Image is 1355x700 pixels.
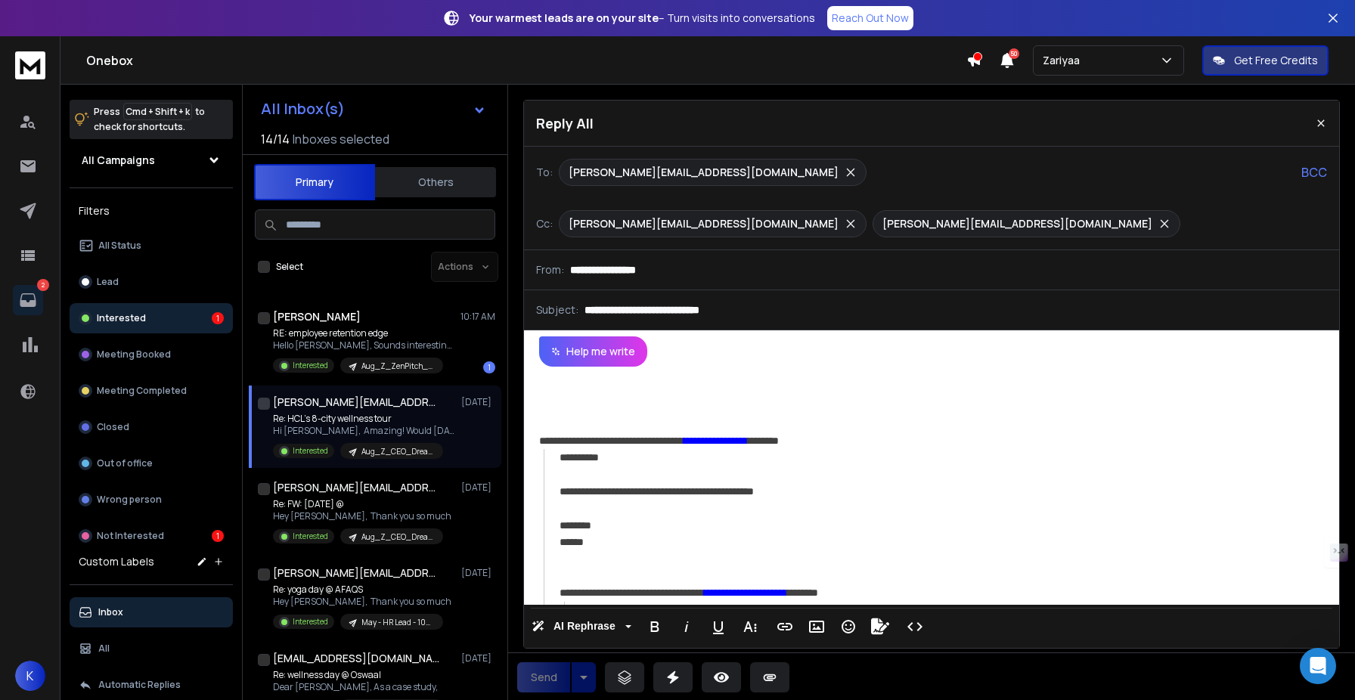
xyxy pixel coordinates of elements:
[273,669,443,681] p: Re: wellness day @ Oswaal
[1301,163,1327,181] p: BCC
[1300,648,1336,684] div: Open Intercom Messenger
[13,285,43,315] a: 2
[98,679,181,691] p: Automatic Replies
[273,651,439,666] h1: [EMAIL_ADDRESS][DOMAIN_NAME]
[461,652,495,664] p: [DATE]
[640,612,669,642] button: Bold (⌘B)
[212,312,224,324] div: 1
[273,327,454,339] p: RE: employee retention edge
[98,606,123,618] p: Inbox
[273,413,454,425] p: Re: HCL's 8-city wellness tour
[70,597,233,627] button: Inbox
[70,303,233,333] button: Interested1
[94,104,205,135] p: Press to check for shortcuts.
[1202,45,1329,76] button: Get Free Credits
[15,51,45,79] img: logo
[97,530,164,542] p: Not Interested
[704,612,733,642] button: Underline (⌘U)
[361,361,434,372] p: Aug_Z_ZenPitch_HR Leaders_India_500-2000
[536,113,594,134] p: Reply All
[882,216,1152,231] p: [PERSON_NAME][EMAIL_ADDRESS][DOMAIN_NAME]
[483,361,495,373] div: 1
[97,457,153,469] p: Out of office
[771,612,799,642] button: Insert Link (⌘K)
[70,267,233,297] button: Lead
[569,216,839,231] p: [PERSON_NAME][EMAIL_ADDRESS][DOMAIN_NAME]
[293,445,328,457] p: Interested
[361,617,434,628] p: May - HR Lead - 100-200 - [GEOGRAPHIC_DATA]
[539,336,647,367] button: Help me write
[273,425,454,437] p: Hi [PERSON_NAME], Amazing! Would [DATE] 12
[273,498,451,510] p: Re: FW: [DATE] @
[212,530,224,542] div: 1
[86,51,966,70] h1: Onebox
[460,311,495,323] p: 10:17 AM
[70,339,233,370] button: Meeting Booked
[37,279,49,291] p: 2
[97,312,146,324] p: Interested
[293,616,328,627] p: Interested
[361,531,434,543] p: Aug_Z_CEO_DreamAccounts_India
[98,240,141,252] p: All Status
[273,681,443,693] p: Dear [PERSON_NAME], As a case study,
[832,11,909,26] p: Reach Out Now
[273,584,451,596] p: Re: yoga day @ AFAQS
[70,485,233,515] button: Wrong person
[15,661,45,691] button: K
[70,521,233,551] button: Not Interested1
[569,165,839,180] p: [PERSON_NAME][EMAIL_ADDRESS][DOMAIN_NAME]
[97,421,129,433] p: Closed
[834,612,863,642] button: Emoticons
[461,482,495,494] p: [DATE]
[70,670,233,700] button: Automatic Replies
[672,612,701,642] button: Italic (⌘I)
[70,412,233,442] button: Closed
[70,633,233,664] button: All
[249,94,498,124] button: All Inbox(s)
[529,612,634,642] button: AI Rephrase
[1043,53,1086,68] p: Zariyaa
[273,339,454,352] p: Hello [PERSON_NAME], Sounds interesting and
[276,261,303,273] label: Select
[536,262,564,277] p: From:
[82,153,155,168] h1: All Campaigns
[550,620,619,633] span: AI Rephrase
[866,612,895,642] button: Signature
[827,6,913,30] a: Reach Out Now
[273,480,439,495] h1: [PERSON_NAME][EMAIL_ADDRESS][DOMAIN_NAME] +1
[97,276,119,288] p: Lead
[97,385,187,397] p: Meeting Completed
[802,612,831,642] button: Insert Image (⌘P)
[273,309,361,324] h1: [PERSON_NAME]
[261,130,290,148] span: 14 / 14
[1009,48,1019,59] span: 50
[254,164,375,200] button: Primary
[70,145,233,175] button: All Campaigns
[375,166,496,199] button: Others
[70,200,233,221] h3: Filters
[97,348,171,361] p: Meeting Booked
[98,643,110,655] p: All
[293,360,328,371] p: Interested
[461,396,495,408] p: [DATE]
[736,612,764,642] button: More Text
[70,376,233,406] button: Meeting Completed
[70,231,233,261] button: All Status
[361,446,434,457] p: Aug_Z_CEO_DreamAccounts_India
[273,395,439,410] h1: [PERSON_NAME][EMAIL_ADDRESS][DOMAIN_NAME]
[79,554,154,569] h3: Custom Labels
[470,11,659,25] strong: Your warmest leads are on your site
[536,165,553,180] p: To:
[461,567,495,579] p: [DATE]
[273,565,439,581] h1: [PERSON_NAME][EMAIL_ADDRESS][DOMAIN_NAME]
[273,510,451,522] p: Hey [PERSON_NAME], Thank you so much
[470,11,815,26] p: – Turn visits into conversations
[901,612,929,642] button: Code View
[261,101,345,116] h1: All Inbox(s)
[536,216,553,231] p: Cc:
[293,531,328,542] p: Interested
[123,103,192,120] span: Cmd + Shift + k
[97,494,162,506] p: Wrong person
